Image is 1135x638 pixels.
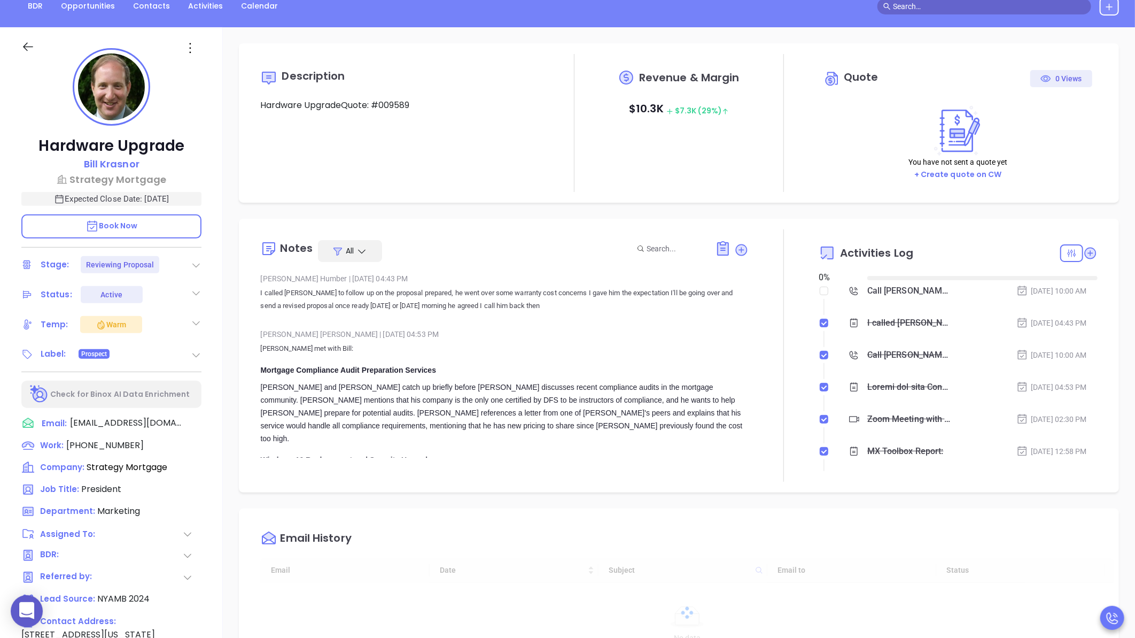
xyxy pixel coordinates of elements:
[824,70,841,87] img: Circle dollar
[96,318,126,331] div: Warm
[349,274,351,283] span: |
[40,616,116,627] span: Contact Address:
[40,483,79,495] span: Job Title:
[280,533,351,547] div: Email History
[844,70,879,84] span: Quote
[867,443,944,459] div: MX Toolbox Report:
[40,462,84,473] span: Company:
[1040,70,1082,87] div: 0 Views
[911,168,1005,181] button: + Create quote on CW
[629,99,729,120] p: $ 10.3K
[41,287,72,303] div: Status:
[282,68,345,83] span: Description
[1016,413,1087,425] div: [DATE] 02:30 PM
[914,169,1002,180] a: + Create quote on CW
[1016,445,1087,457] div: [DATE] 12:58 PM
[260,271,749,287] div: [PERSON_NAME] Humber [DATE] 04:43 PM
[379,330,381,339] span: |
[260,326,749,342] div: [PERSON_NAME] [PERSON_NAME] [DATE] 04:53 PM
[85,220,138,231] span: Book Now
[1016,349,1087,361] div: [DATE] 10:00 AM
[50,389,190,400] p: Check for Binox AI Data Enrichment
[40,505,95,517] span: Department:
[40,593,95,604] span: Lead Source:
[280,243,313,253] div: Notes
[867,347,952,363] div: Call [PERSON_NAME] proposal review - [PERSON_NAME]
[260,99,539,112] p: Hardware UpgradeQuote: #009589
[78,53,145,120] img: profile-user
[908,156,1008,168] p: You have not sent a quote yet
[86,256,154,273] div: Reviewing Proposal
[97,505,140,517] span: Marketing
[100,286,122,303] div: Active
[867,283,952,299] div: Call [PERSON_NAME] to follow up - [PERSON_NAME]
[1016,317,1087,329] div: [DATE] 04:43 PM
[84,157,139,172] a: Bill Krasnor
[42,417,67,431] span: Email:
[40,549,96,562] span: BDR:
[1016,285,1087,297] div: [DATE] 10:00 AM
[40,440,64,451] span: Work:
[260,453,749,466] div: Windows 10 Replacement and Security Upgrades
[819,271,854,284] div: 0 %
[867,315,952,331] div: I called [PERSON_NAME] to follow up on the proposal prepared, he went over some warranty cost con...
[21,172,201,187] a: Strategy Mortgage
[97,593,150,605] span: NYAMB 2024
[21,192,201,206] p: Expected Close Date: [DATE]
[929,105,987,156] img: Create on CWSell
[639,72,740,83] span: Revenue & Margin
[647,243,703,255] input: Search...
[40,571,96,584] span: Referred by:
[41,317,68,333] div: Temp:
[346,245,354,256] span: All
[883,3,891,10] span: search
[84,157,139,171] p: Bill Krasnor
[867,411,952,427] div: Zoom Meeting with [PERSON_NAME]
[87,461,167,473] span: Strategy Mortgage
[260,364,749,376] div: Mortgage Compliance Audit Preparation Services
[893,1,1085,12] input: Search…
[260,342,749,355] p: [PERSON_NAME] met with Bill:
[66,439,144,451] span: [PHONE_NUMBER]
[41,257,69,273] div: Stage:
[30,385,49,404] img: Ai-Enrich-DaqCidB-.svg
[260,381,749,445] div: [PERSON_NAME] and [PERSON_NAME] catch up briefly before [PERSON_NAME] discusses recent compliance...
[70,417,182,429] span: [EMAIL_ADDRESS][DOMAIN_NAME]
[1016,381,1087,393] div: [DATE] 04:53 PM
[21,136,201,156] p: Hardware Upgrade
[41,346,66,362] div: Label:
[81,348,107,360] span: Prospect
[260,287,749,312] p: I called [PERSON_NAME] to follow up on the proposal prepared, he went over some warranty cost con...
[81,483,121,495] span: President
[867,379,952,395] div: Loremi dol sita Cons:Adipisci Elitseddoe Tempo Incididuntu LaboreetDolore mag Aliq enima mi venia...
[666,105,729,116] span: $ 7.3K (29%)
[840,248,913,258] span: Activities Log
[40,528,96,541] span: Assigned To:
